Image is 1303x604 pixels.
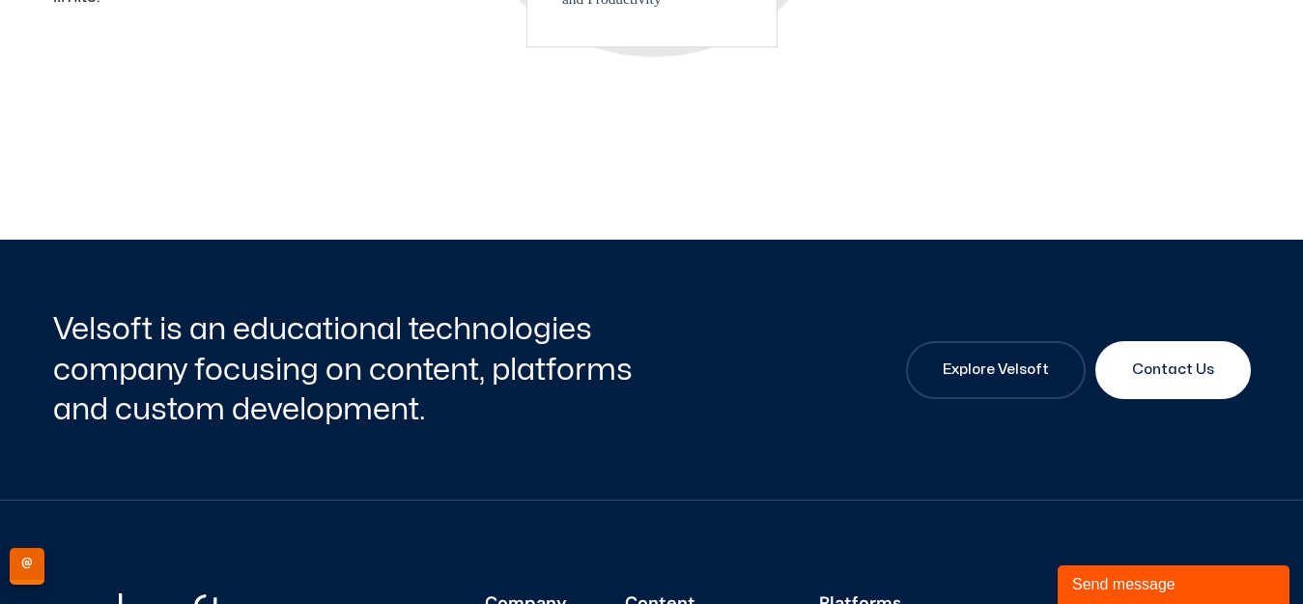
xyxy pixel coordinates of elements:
[1095,341,1251,399] a: Contact Us
[906,341,1086,399] a: Explore Velsoft
[1058,561,1293,604] iframe: chat widget
[943,359,1049,382] span: Explore Velsoft
[10,548,44,585] div: @
[53,309,647,430] h2: Velsoft is an educational technologies company focusing on content, platforms and custom developm...
[1132,359,1214,382] span: Contact Us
